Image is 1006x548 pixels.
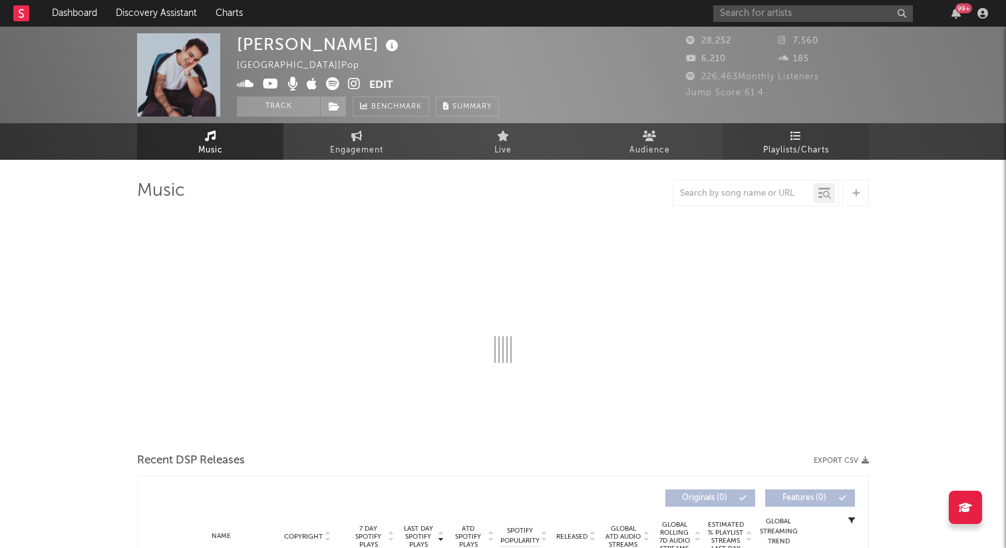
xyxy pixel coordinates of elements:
[951,8,961,19] button: 99+
[673,188,814,199] input: Search by song name or URL
[955,3,972,13] div: 99 +
[686,37,731,45] span: 28,252
[674,494,735,502] span: Originals ( 0 )
[353,97,429,117] a: Benchmark
[556,533,587,541] span: Released
[369,77,393,94] button: Edit
[500,526,540,546] span: Spotify Popularity
[576,123,723,160] a: Audience
[686,73,819,81] span: 226,463 Monthly Listeners
[284,533,323,541] span: Copyright
[814,457,869,465] button: Export CSV
[778,55,809,63] span: 185
[178,531,265,541] div: Name
[436,97,499,117] button: Summary
[430,123,576,160] a: Live
[778,37,818,45] span: 7,560
[237,33,402,55] div: [PERSON_NAME]
[763,142,829,158] span: Playlists/Charts
[137,453,245,469] span: Recent DSP Releases
[765,489,855,507] button: Features(0)
[237,58,375,74] div: [GEOGRAPHIC_DATA] | Pop
[452,103,492,111] span: Summary
[283,123,430,160] a: Engagement
[137,123,283,160] a: Music
[665,489,755,507] button: Originals(0)
[330,142,383,158] span: Engagement
[198,142,223,158] span: Music
[686,89,764,97] span: Jump Score: 61.4
[237,97,320,117] button: Track
[713,5,913,22] input: Search for artists
[629,142,670,158] span: Audience
[494,142,512,158] span: Live
[371,99,422,115] span: Benchmark
[686,55,726,63] span: 6,210
[723,123,869,160] a: Playlists/Charts
[774,494,835,502] span: Features ( 0 )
